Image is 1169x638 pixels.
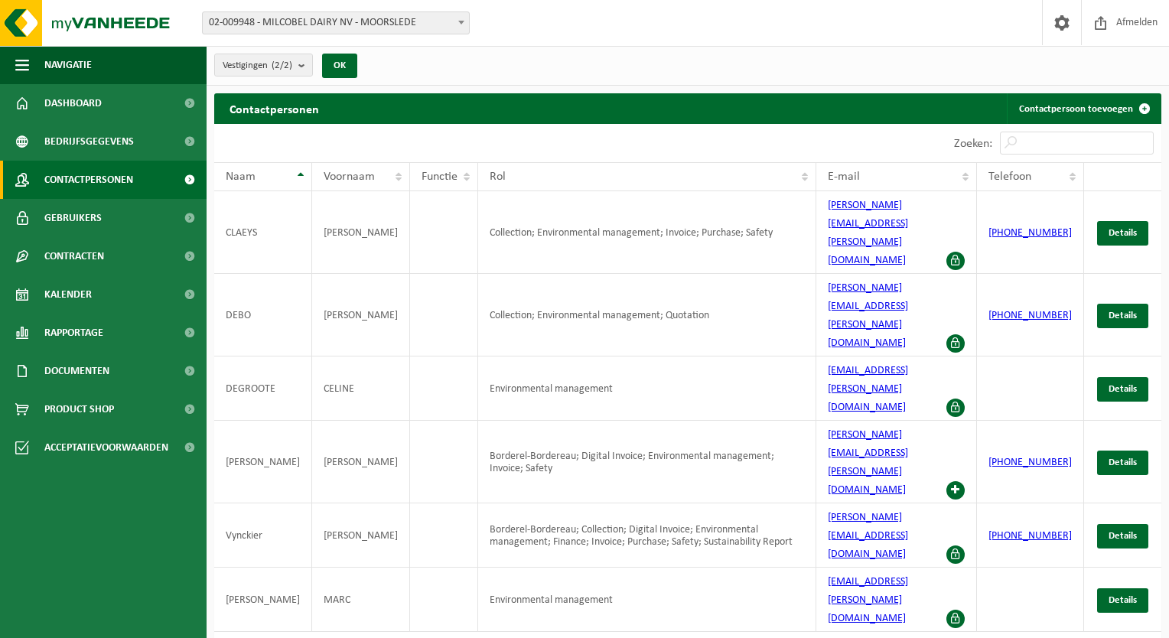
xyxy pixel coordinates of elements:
[312,274,410,356] td: [PERSON_NAME]
[324,171,375,183] span: Voornaam
[322,54,357,78] button: OK
[226,171,256,183] span: Naam
[1109,311,1137,321] span: Details
[202,11,470,34] span: 02-009948 - MILCOBEL DAIRY NV - MOORSLEDE
[954,138,992,150] label: Zoeken:
[988,457,1072,468] a: [PHONE_NUMBER]
[312,503,410,568] td: [PERSON_NAME]
[1109,457,1137,467] span: Details
[44,390,114,428] span: Product Shop
[214,568,312,632] td: [PERSON_NAME]
[1007,93,1160,124] a: Contactpersoon toevoegen
[214,356,312,421] td: DEGROOTE
[44,199,102,237] span: Gebruikers
[8,604,256,638] iframe: chat widget
[1109,595,1137,605] span: Details
[478,568,816,632] td: Environmental management
[44,161,133,199] span: Contactpersonen
[828,512,908,560] a: [PERSON_NAME][EMAIL_ADDRESS][DOMAIN_NAME]
[478,274,816,356] td: Collection; Environmental management; Quotation
[478,421,816,503] td: Borderel-Bordereau; Digital Invoice; Environmental management; Invoice; Safety
[44,428,168,467] span: Acceptatievoorwaarden
[490,171,506,183] span: Rol
[44,46,92,84] span: Navigatie
[422,171,458,183] span: Functie
[44,314,103,352] span: Rapportage
[1109,228,1137,238] span: Details
[988,171,1031,183] span: Telefoon
[988,227,1072,239] a: [PHONE_NUMBER]
[828,365,908,413] a: [EMAIL_ADDRESS][PERSON_NAME][DOMAIN_NAME]
[988,310,1072,321] a: [PHONE_NUMBER]
[1097,377,1148,402] a: Details
[478,503,816,568] td: Borderel-Bordereau; Collection; Digital Invoice; Environmental management; Finance; Invoice; Purc...
[44,352,109,390] span: Documenten
[44,237,104,275] span: Contracten
[223,54,292,77] span: Vestigingen
[478,191,816,274] td: Collection; Environmental management; Invoice; Purchase; Safety
[1097,304,1148,328] a: Details
[1097,588,1148,613] a: Details
[828,200,908,266] a: [PERSON_NAME][EMAIL_ADDRESS][PERSON_NAME][DOMAIN_NAME]
[44,275,92,314] span: Kalender
[203,12,469,34] span: 02-009948 - MILCOBEL DAIRY NV - MOORSLEDE
[214,503,312,568] td: Vynckier
[44,84,102,122] span: Dashboard
[214,274,312,356] td: DEBO
[312,568,410,632] td: MARC
[1109,384,1137,394] span: Details
[1109,531,1137,541] span: Details
[312,191,410,274] td: [PERSON_NAME]
[828,171,860,183] span: E-mail
[312,356,410,421] td: CELINE
[214,191,312,274] td: CLAEYS
[214,421,312,503] td: [PERSON_NAME]
[988,530,1072,542] a: [PHONE_NUMBER]
[828,576,908,624] a: [EMAIL_ADDRESS][PERSON_NAME][DOMAIN_NAME]
[828,429,908,496] a: [PERSON_NAME][EMAIL_ADDRESS][PERSON_NAME][DOMAIN_NAME]
[1097,451,1148,475] a: Details
[1097,524,1148,548] a: Details
[828,282,908,349] a: [PERSON_NAME][EMAIL_ADDRESS][PERSON_NAME][DOMAIN_NAME]
[1097,221,1148,246] a: Details
[44,122,134,161] span: Bedrijfsgegevens
[312,421,410,503] td: [PERSON_NAME]
[214,54,313,76] button: Vestigingen(2/2)
[478,356,816,421] td: Environmental management
[214,93,334,123] h2: Contactpersonen
[272,60,292,70] count: (2/2)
